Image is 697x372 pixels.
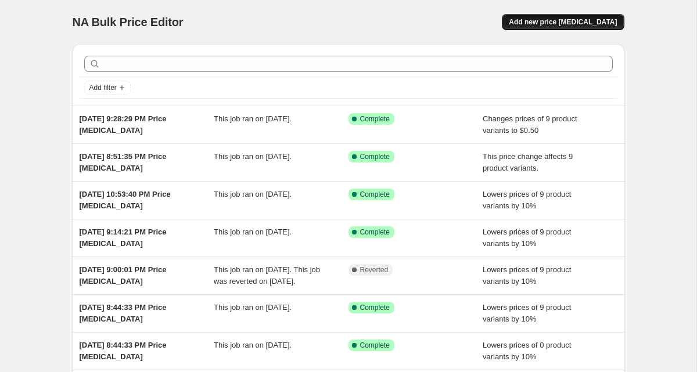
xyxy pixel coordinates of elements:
[80,303,167,323] span: [DATE] 8:44:33 PM Price [MEDICAL_DATA]
[502,14,624,30] button: Add new price [MEDICAL_DATA]
[360,265,389,275] span: Reverted
[360,341,390,350] span: Complete
[483,152,573,172] span: This price change affects 9 product variants.
[360,190,390,199] span: Complete
[214,190,292,198] span: This job ran on [DATE].
[214,341,292,349] span: This job ran on [DATE].
[509,17,617,27] span: Add new price [MEDICAL_DATA]
[360,152,390,161] span: Complete
[80,227,167,248] span: [DATE] 9:14:21 PM Price [MEDICAL_DATA]
[80,190,171,210] span: [DATE] 10:53:40 PM Price [MEDICAL_DATA]
[80,341,167,361] span: [DATE] 8:44:33 PM Price [MEDICAL_DATA]
[360,303,390,312] span: Complete
[483,227,571,248] span: Lowers prices of 9 product variants by 10%
[80,152,167,172] span: [DATE] 8:51:35 PM Price [MEDICAL_DATA]
[214,265,320,286] span: This job ran on [DATE]. This job was reverted on [DATE].
[73,16,184,28] span: NA Bulk Price Editor
[214,114,292,123] span: This job ran on [DATE].
[483,341,571,361] span: Lowers prices of 0 product variants by 10%
[89,83,117,92] span: Add filter
[80,114,167,135] span: [DATE] 9:28:29 PM Price [MEDICAL_DATA]
[360,114,390,124] span: Complete
[84,81,131,95] button: Add filter
[214,303,292,312] span: This job ran on [DATE].
[360,227,390,237] span: Complete
[483,303,571,323] span: Lowers prices of 9 product variants by 10%
[80,265,167,286] span: [DATE] 9:00:01 PM Price [MEDICAL_DATA]
[483,114,577,135] span: Changes prices of 9 product variants to $0.50
[214,152,292,161] span: This job ran on [DATE].
[483,190,571,210] span: Lowers prices of 9 product variants by 10%
[214,227,292,236] span: This job ran on [DATE].
[483,265,571,286] span: Lowers prices of 9 product variants by 10%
